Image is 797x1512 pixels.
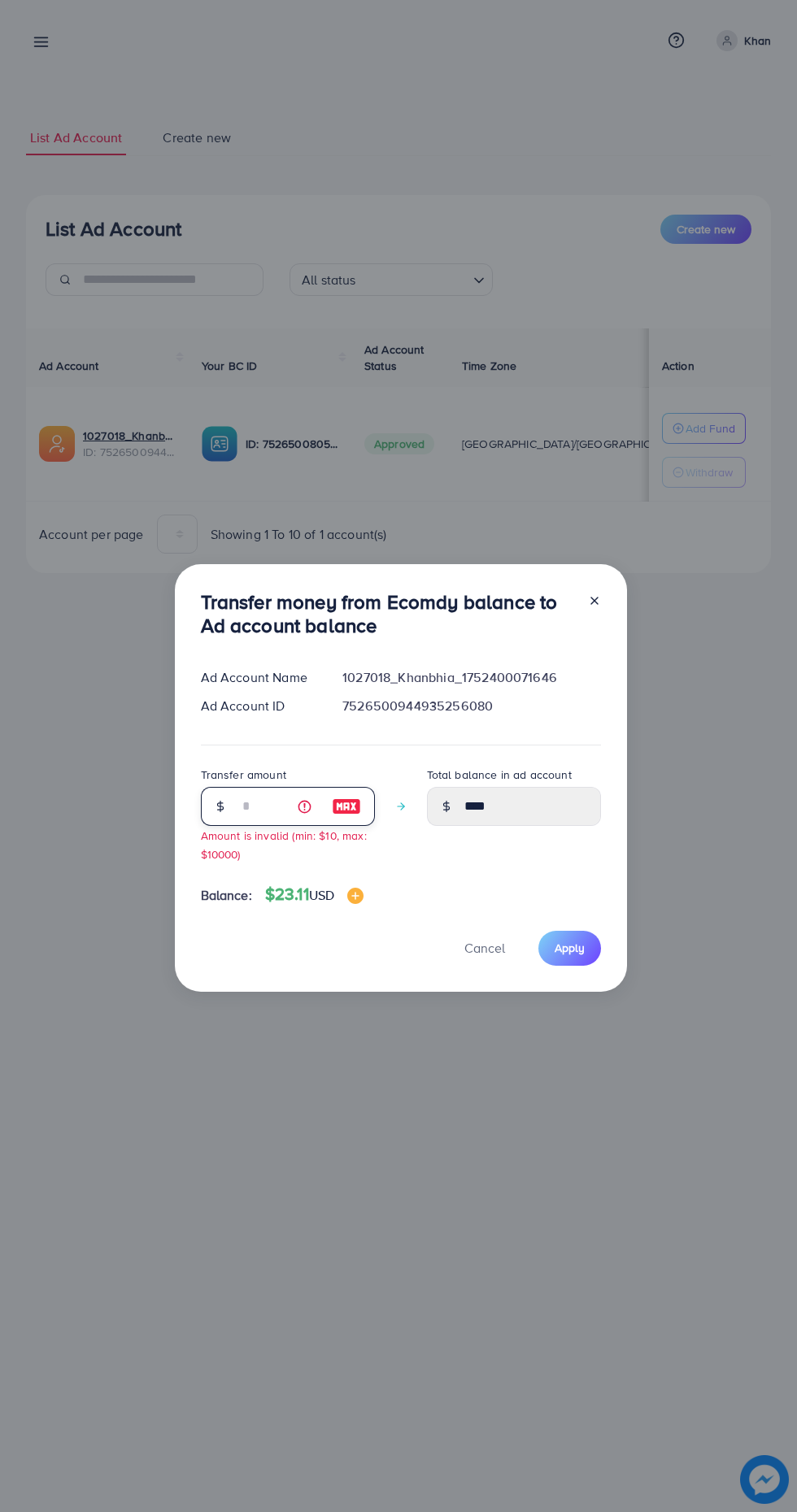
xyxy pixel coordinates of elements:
[464,939,505,957] span: Cancel
[201,767,286,783] label: Transfer amount
[201,590,575,637] h3: Transfer money from Ecomdy balance to Ad account balance
[555,940,585,956] span: Apply
[201,828,367,862] small: Amount is invalid (min: $10, max: $10000)
[329,697,613,715] div: 7526500944935256080
[329,668,613,687] div: 1027018_Khanbhia_1752400071646
[188,697,330,715] div: Ad Account ID
[444,931,525,966] button: Cancel
[538,931,601,966] button: Apply
[332,797,361,816] img: image
[309,886,334,904] span: USD
[201,886,252,905] span: Balance:
[188,668,330,687] div: Ad Account Name
[347,888,364,904] img: image
[427,767,572,783] label: Total balance in ad account
[265,884,364,905] h4: $23.11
